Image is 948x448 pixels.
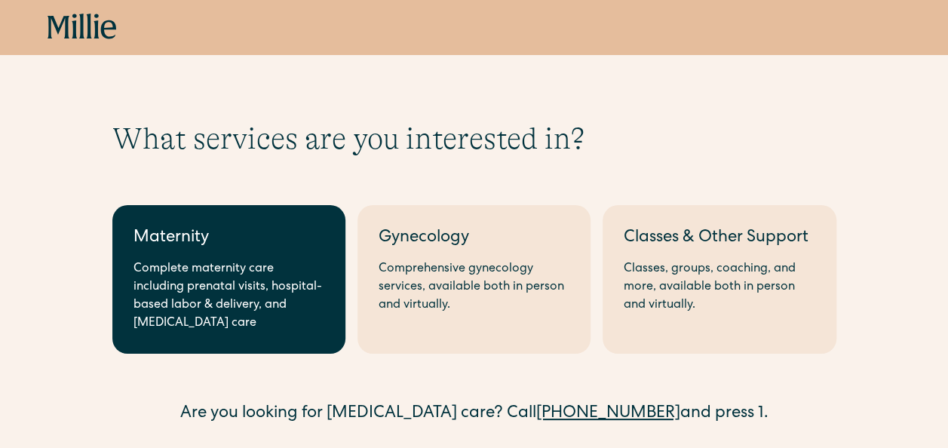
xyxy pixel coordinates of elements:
[536,406,680,422] a: [PHONE_NUMBER]
[112,205,345,354] a: MaternityComplete maternity care including prenatal visits, hospital-based labor & delivery, and ...
[624,260,815,315] div: Classes, groups, coaching, and more, available both in person and virtually.
[379,226,569,251] div: Gynecology
[133,226,324,251] div: Maternity
[112,121,836,157] h1: What services are you interested in?
[379,260,569,315] div: Comprehensive gynecology services, available both in person and virtually.
[624,226,815,251] div: Classes & Other Support
[603,205,836,354] a: Classes & Other SupportClasses, groups, coaching, and more, available both in person and virtually.
[112,402,836,427] div: Are you looking for [MEDICAL_DATA] care? Call and press 1.
[133,260,324,333] div: Complete maternity care including prenatal visits, hospital-based labor & delivery, and [MEDICAL_...
[357,205,591,354] a: GynecologyComprehensive gynecology services, available both in person and virtually.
